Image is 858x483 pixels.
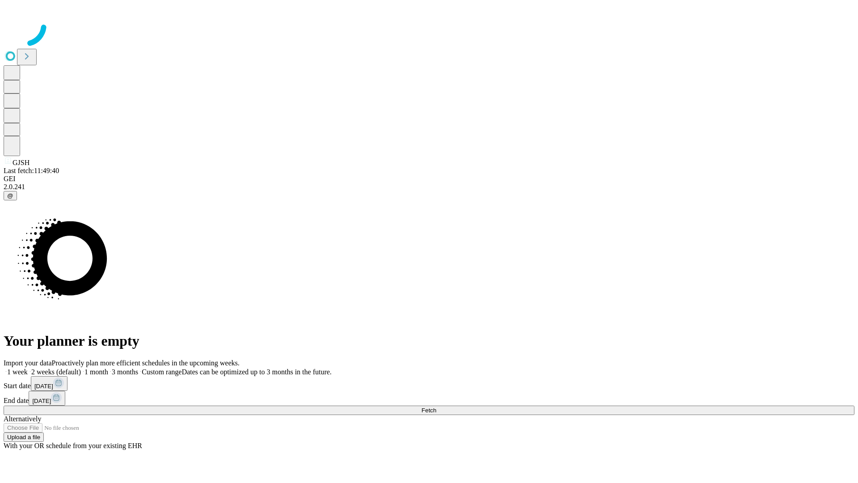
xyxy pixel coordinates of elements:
[4,415,41,423] span: Alternatively
[4,359,52,367] span: Import your data
[84,368,108,376] span: 1 month
[4,442,142,449] span: With your OR schedule from your existing EHR
[112,368,138,376] span: 3 months
[31,368,81,376] span: 2 weeks (default)
[4,191,17,200] button: @
[4,175,854,183] div: GEI
[32,398,51,404] span: [DATE]
[13,159,29,166] span: GJSH
[34,383,53,390] span: [DATE]
[4,167,59,174] span: Last fetch: 11:49:40
[4,432,44,442] button: Upload a file
[7,192,13,199] span: @
[4,406,854,415] button: Fetch
[7,368,28,376] span: 1 week
[4,183,854,191] div: 2.0.241
[4,333,854,349] h1: Your planner is empty
[4,376,854,391] div: Start date
[29,391,65,406] button: [DATE]
[421,407,436,414] span: Fetch
[31,376,67,391] button: [DATE]
[4,391,854,406] div: End date
[182,368,332,376] span: Dates can be optimized up to 3 months in the future.
[52,359,240,367] span: Proactively plan more efficient schedules in the upcoming weeks.
[142,368,181,376] span: Custom range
